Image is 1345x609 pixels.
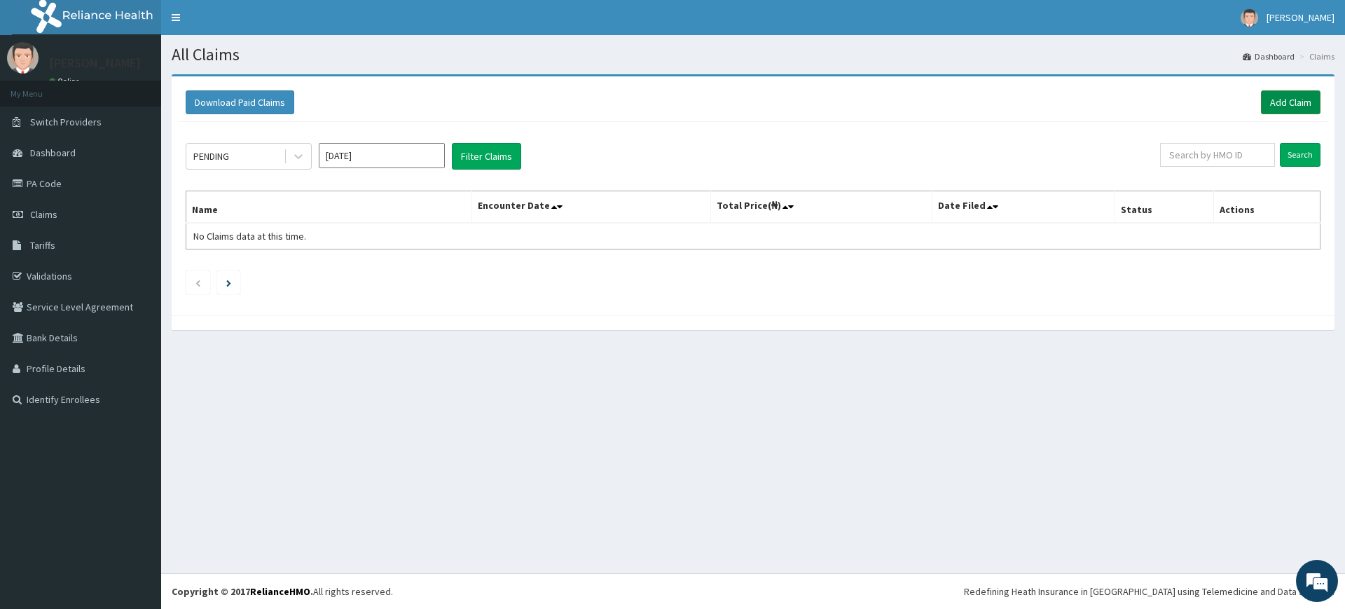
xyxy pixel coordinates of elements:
input: Select Month and Year [319,143,445,168]
a: Dashboard [1243,50,1295,62]
strong: Copyright © 2017 . [172,585,313,598]
input: Search [1280,143,1320,167]
input: Search by HMO ID [1160,143,1275,167]
li: Claims [1296,50,1334,62]
img: User Image [1241,9,1258,27]
span: No Claims data at this time. [193,230,306,242]
img: User Image [7,42,39,74]
a: RelianceHMO [250,585,310,598]
a: Previous page [195,276,201,289]
a: Online [49,76,83,86]
a: Add Claim [1261,90,1320,114]
p: [PERSON_NAME] [49,57,141,69]
span: Switch Providers [30,116,102,128]
span: We're online! [81,177,193,318]
div: Chat with us now [73,78,235,97]
a: Next page [226,276,231,289]
span: Claims [30,208,57,221]
th: Actions [1213,191,1320,224]
th: Status [1115,191,1213,224]
button: Download Paid Claims [186,90,294,114]
footer: All rights reserved. [161,573,1345,609]
th: Date Filed [932,191,1115,224]
th: Encounter Date [471,191,710,224]
textarea: Type your message and hit 'Enter' [7,383,267,432]
span: Tariffs [30,239,55,252]
th: Total Price(₦) [710,191,932,224]
span: Dashboard [30,146,76,159]
div: Minimize live chat window [230,7,263,41]
div: PENDING [193,149,229,163]
h1: All Claims [172,46,1334,64]
span: [PERSON_NAME] [1267,11,1334,24]
img: d_794563401_company_1708531726252_794563401 [26,70,57,105]
div: Redefining Heath Insurance in [GEOGRAPHIC_DATA] using Telemedicine and Data Science! [964,584,1334,598]
th: Name [186,191,472,224]
button: Filter Claims [452,143,521,170]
